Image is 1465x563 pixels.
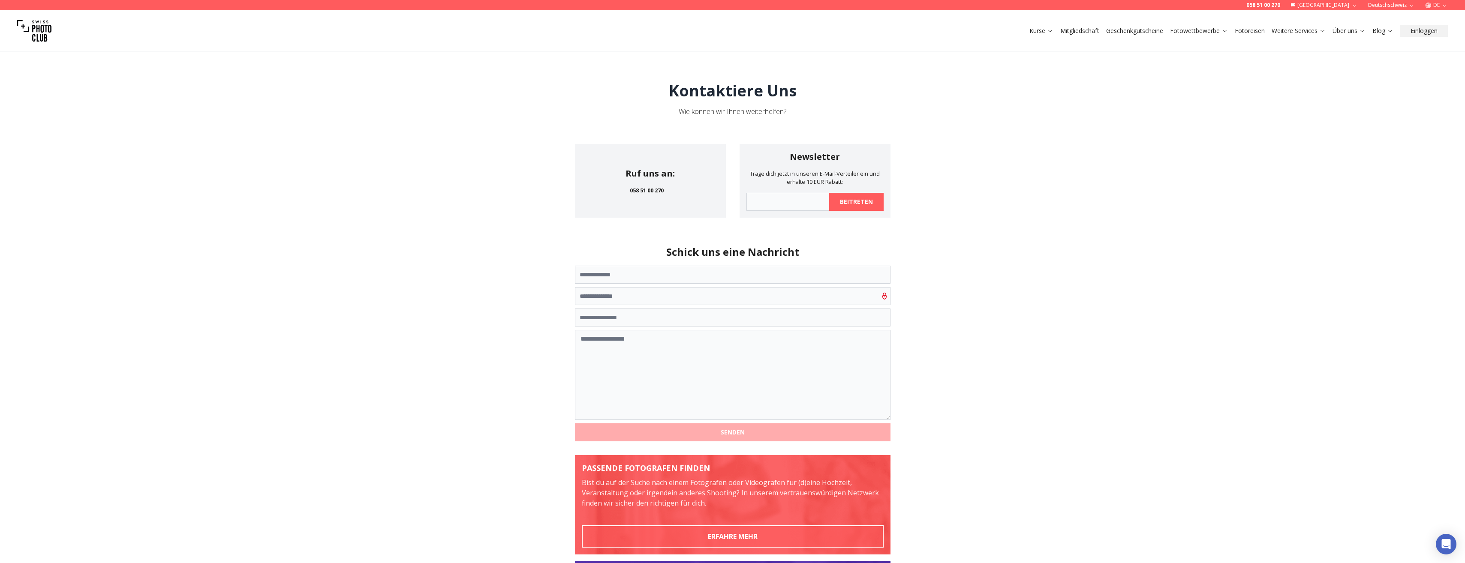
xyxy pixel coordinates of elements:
div: Open Intercom Messenger [1436,534,1456,554]
div: PASSENDE FOTOGRAFEN FINDEN [582,462,884,474]
button: Mitgliedschaft [1057,25,1103,37]
a: Mitgliedschaft [1060,27,1099,35]
a: 058 51 00 270 [1246,2,1280,9]
a: Über uns [1333,27,1366,35]
button: Weitere Services [1268,25,1329,37]
a: Fotoreisen [1235,27,1265,35]
img: Swiss photo club [17,14,51,48]
a: 058 51 00 270 [630,186,664,194]
button: Geschenkgutscheine [1103,25,1167,37]
span: Bist du auf der Suche nach einem Fotografen oder Videografen für (d)eine Hochzeit, Veranstaltung ... [582,478,879,508]
span: Wie können wir Ihnen weiterhelfen? [679,107,786,116]
button: Kurse [1026,25,1057,37]
img: Meet the team [575,455,890,554]
button: beitreten [829,193,884,211]
h2: Schick uns eine Nachricht [575,245,890,259]
h1: Kontaktiere Uns [669,82,797,99]
div: Trage dich jetzt in unseren E-Mail-Verteiler ein und erhalte 10 EUR Rabatt: [746,170,884,186]
a: Kurse [1029,27,1053,35]
a: Geschenkgutscheine [1106,27,1163,35]
h2: Ruf uns an: [626,168,675,180]
h2: Newsletter [790,151,840,163]
a: Blog [1372,27,1393,35]
button: Fotowettbewerbe [1167,25,1231,37]
a: Meet the teamPASSENDE FOTOGRAFEN FINDENBist du auf der Suche nach einem Fotografen oder Videograf... [575,455,890,554]
button: Fotoreisen [1231,25,1268,37]
button: Über uns [1329,25,1369,37]
button: Blog [1369,25,1397,37]
button: ERFAHRE MEHR [582,525,884,548]
b: beitreten [840,198,873,206]
a: Weitere Services [1272,27,1326,35]
button: Einloggen [1400,25,1448,37]
b: SENDEN [721,428,745,437]
button: SENDEN [575,423,890,441]
a: Fotowettbewerbe [1170,27,1228,35]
